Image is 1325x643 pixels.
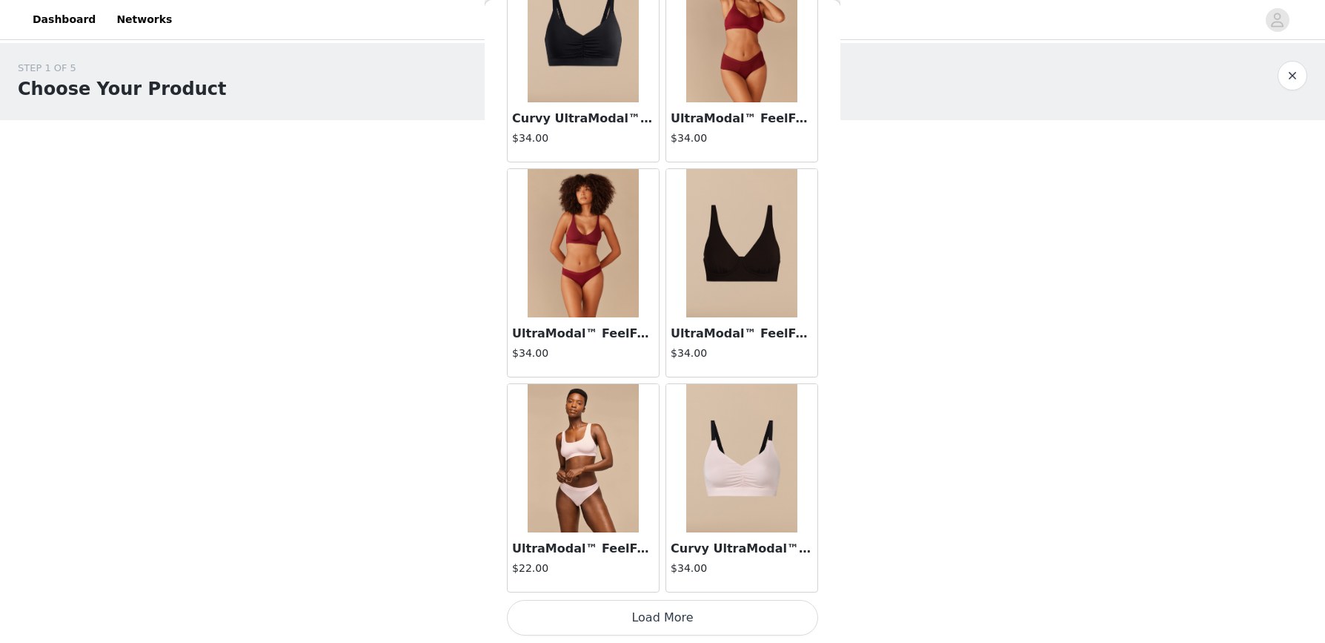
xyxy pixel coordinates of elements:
[528,384,639,532] img: UltraModal™ FeelFree Thong | Peony
[671,346,813,361] h4: $34.00
[512,561,654,576] h4: $22.00
[686,384,797,532] img: Curvy UltraModal™ FeelFree Ruched Bralette | Peony
[671,325,813,343] h3: UltraModal™ FeelFree Longline Bralette | Black
[18,61,226,76] div: STEP 1 OF 5
[1270,8,1284,32] div: avatar
[671,131,813,146] h4: $34.00
[512,131,654,146] h4: $34.00
[528,169,639,317] img: UltraModal™ FeelFree Longline Bralette | Cabernet
[512,110,654,128] h3: Curvy UltraModal™ FeelFree Ruched Bralette | Black
[507,600,818,636] button: Load More
[18,76,226,102] h1: Choose Your Product
[512,346,654,361] h4: $34.00
[671,540,813,558] h3: Curvy UltraModal™ FeelFree Ruched Bralette | Peony
[107,3,181,36] a: Networks
[512,540,654,558] h3: UltraModal™ FeelFree Thong | Peony
[24,3,104,36] a: Dashboard
[671,561,813,576] h4: $34.00
[686,169,797,317] img: UltraModal™ FeelFree Longline Bralette | Black
[512,325,654,343] h3: UltraModal™ FeelFree Longline Bralette | Cabernet
[671,110,813,128] h3: UltraModal™ FeelFree Ruched Bralette | Cabernet/Cabernet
